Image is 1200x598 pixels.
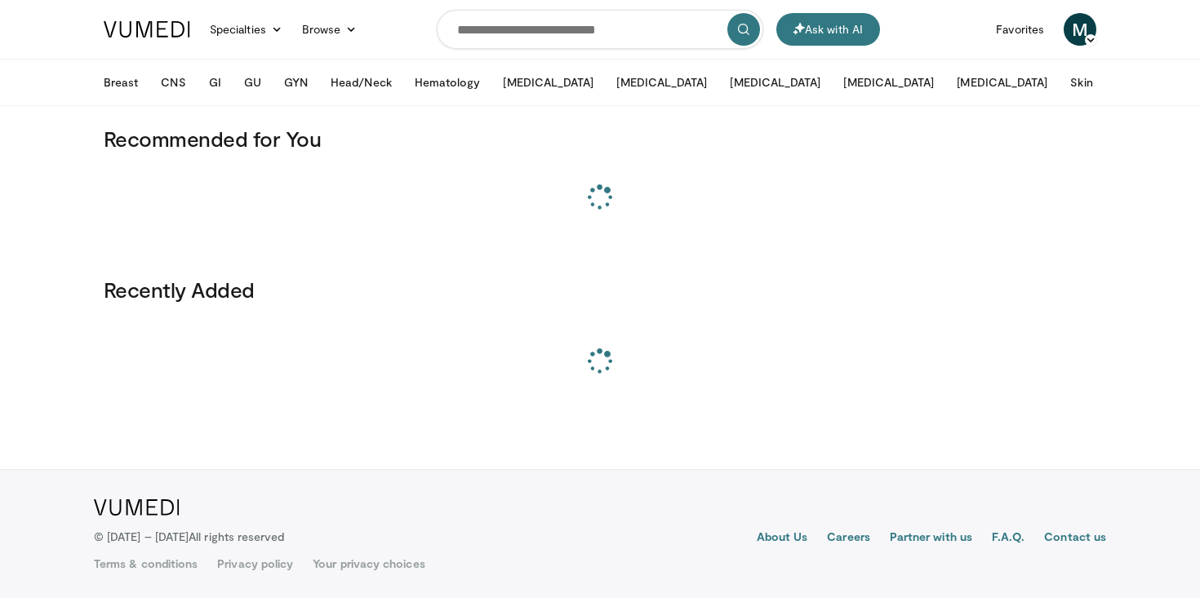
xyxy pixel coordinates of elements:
[1060,66,1102,99] button: Skin
[1044,529,1106,548] a: Contact us
[292,13,367,46] a: Browse
[992,529,1024,548] a: F.A.Q.
[200,13,292,46] a: Specialties
[1064,13,1096,46] a: M
[405,66,491,99] button: Hematology
[199,66,231,99] button: GI
[104,126,1096,152] h3: Recommended for You
[321,66,402,99] button: Head/Neck
[947,66,1057,99] button: [MEDICAL_DATA]
[94,556,198,572] a: Terms & conditions
[890,529,972,548] a: Partner with us
[104,277,1096,303] h3: Recently Added
[607,66,717,99] button: [MEDICAL_DATA]
[720,66,830,99] button: [MEDICAL_DATA]
[94,66,148,99] button: Breast
[94,499,180,516] img: VuMedi Logo
[274,66,318,99] button: GYN
[313,556,424,572] a: Your privacy choices
[94,529,285,545] p: © [DATE] – [DATE]
[151,66,195,99] button: CNS
[493,66,603,99] button: [MEDICAL_DATA]
[104,21,190,38] img: VuMedi Logo
[986,13,1054,46] a: Favorites
[827,529,870,548] a: Careers
[189,529,284,543] span: All rights reserved
[757,529,808,548] a: About Us
[437,10,763,49] input: Search topics, interventions
[833,66,944,99] button: [MEDICAL_DATA]
[217,556,293,572] a: Privacy policy
[776,13,880,46] button: Ask with AI
[234,66,271,99] button: GU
